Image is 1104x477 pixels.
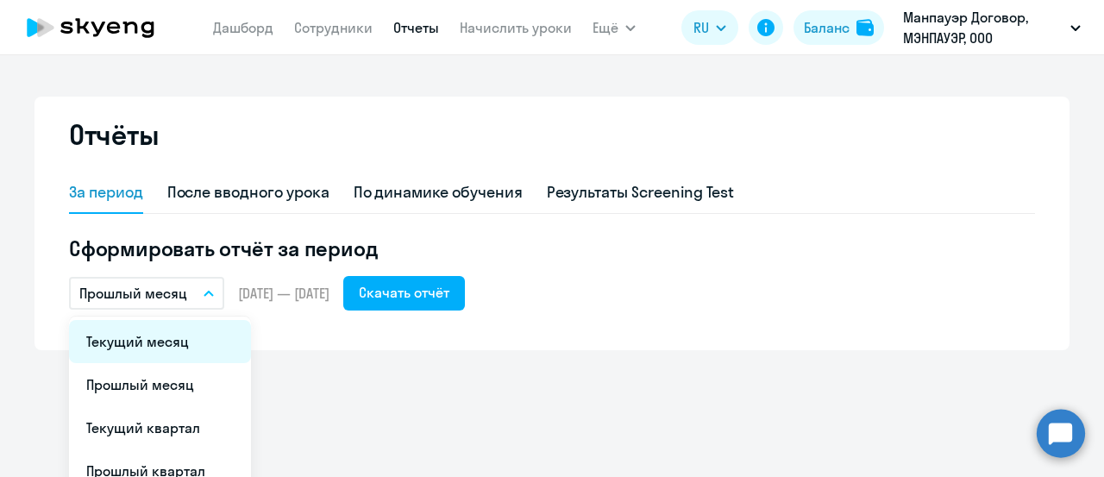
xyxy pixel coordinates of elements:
[238,284,329,303] span: [DATE] — [DATE]
[681,10,738,45] button: RU
[294,19,373,36] a: Сотрудники
[547,181,735,204] div: Результаты Screening Test
[79,283,187,304] p: Прошлый месяц
[359,282,449,303] div: Скачать отчёт
[894,7,1089,48] button: Манпауэр Договор, МЭНПАУЭР, ООО
[903,7,1063,48] p: Манпауэр Договор, МЭНПАУЭР, ООО
[804,17,850,38] div: Баланс
[69,117,159,152] h2: Отчёты
[593,10,636,45] button: Ещё
[343,276,465,311] button: Скачать отчёт
[393,19,439,36] a: Отчеты
[856,19,874,36] img: balance
[167,181,329,204] div: После вводного урока
[69,181,143,204] div: За период
[693,17,709,38] span: RU
[354,181,523,204] div: По динамике обучения
[69,235,1035,262] h5: Сформировать отчёт за период
[460,19,572,36] a: Начислить уроки
[69,277,224,310] button: Прошлый месяц
[793,10,884,45] button: Балансbalance
[593,17,618,38] span: Ещё
[213,19,273,36] a: Дашборд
